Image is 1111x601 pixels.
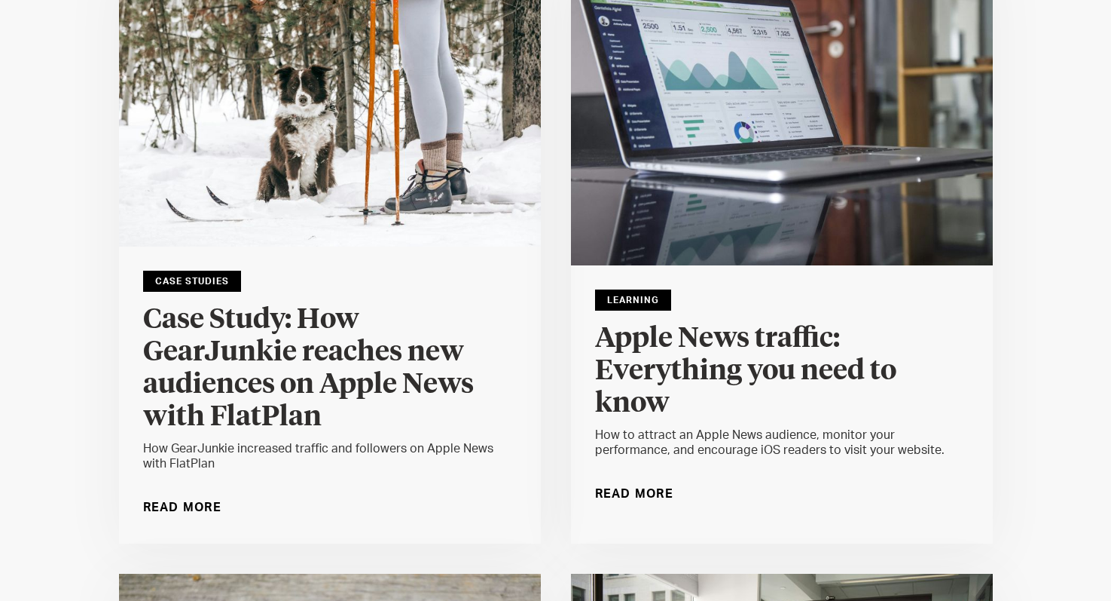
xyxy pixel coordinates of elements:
[143,304,517,441] a: Case Study: How GearJunkie reaches new audiences on Apple News with FlatPlan
[143,495,222,520] a: Read More
[143,441,517,471] div: How GearJunkie increased traffic and followers on Apple News with FlatPlan
[143,271,241,292] div: Case Studies
[595,428,969,458] div: How to attract an Apple News audience, monitor your performance, and encourage iOS readers to vis...
[143,304,517,434] h4: Case Study: How GearJunkie reaches new audiences on Apple News with FlatPlan
[595,482,674,506] a: Read More
[595,290,671,311] div: Learning
[595,323,969,428] a: Apple News traffic: Everything you need to know
[595,323,969,420] h4: Apple News traffic: Everything you need to know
